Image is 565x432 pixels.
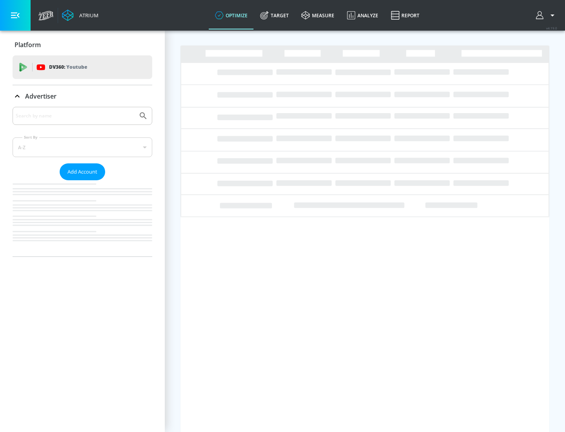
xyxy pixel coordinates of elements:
label: Sort By [22,135,39,140]
div: Platform [13,34,152,56]
input: Search by name [16,111,135,121]
div: A-Z [13,137,152,157]
div: DV360: Youtube [13,55,152,79]
div: Advertiser [13,85,152,107]
a: Analyze [341,1,385,29]
div: Advertiser [13,107,152,256]
span: v 4.19.0 [546,26,557,30]
a: Report [385,1,426,29]
a: Target [254,1,295,29]
p: Platform [15,40,41,49]
p: Advertiser [25,92,56,101]
p: Youtube [66,63,87,71]
div: Atrium [76,12,98,19]
a: optimize [209,1,254,29]
a: measure [295,1,341,29]
p: DV360: [49,63,87,71]
span: Add Account [67,167,97,176]
nav: list of Advertiser [13,180,152,256]
a: Atrium [62,9,98,21]
button: Add Account [60,163,105,180]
